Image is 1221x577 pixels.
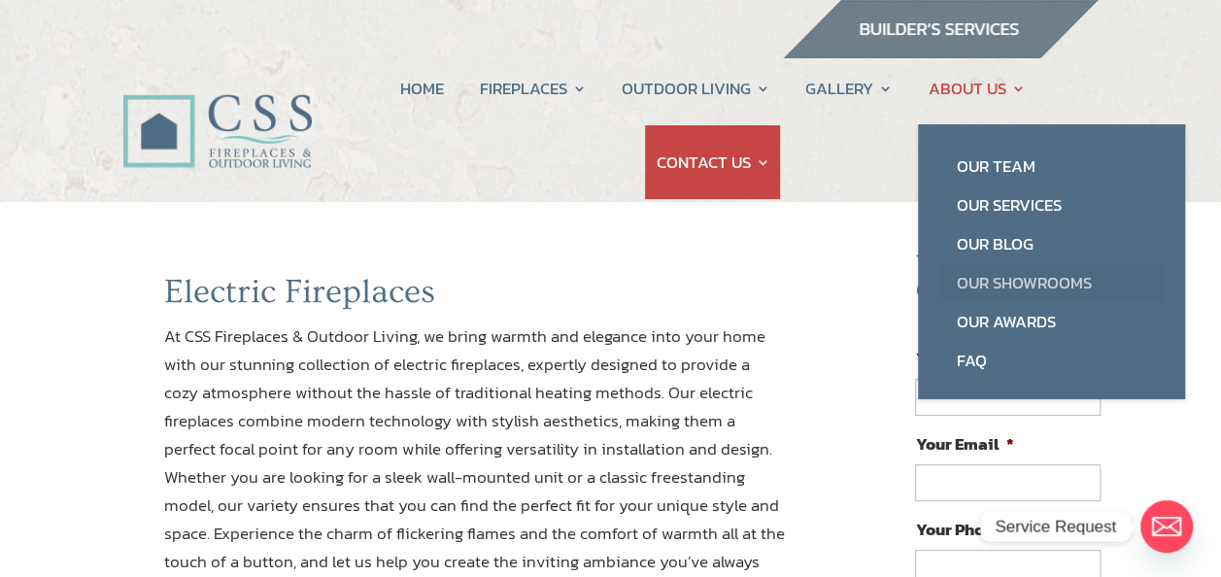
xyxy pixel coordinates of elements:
[937,302,1166,341] a: Our Awards
[122,43,312,178] img: CSS Fireplaces & Outdoor Living (Formerly Construction Solutions & Supply)- Jacksonville Ormond B...
[929,51,1026,125] a: ABOUT US
[1140,500,1193,553] a: Email
[164,272,788,322] h1: Electric Fireplaces
[915,348,1014,369] label: Your Name
[937,186,1166,224] a: Our Services
[937,263,1166,302] a: Our Showrooms
[782,40,1099,65] a: builder services construction supply
[937,341,1166,380] a: FAQ
[915,519,1017,540] label: Your Phone
[622,51,770,125] a: OUTDOOR LIVING
[479,51,586,125] a: FIREPLACES
[805,51,893,125] a: GALLERY
[915,433,1013,455] label: Your Email
[400,51,444,125] a: HOME
[656,125,769,199] a: CONTACT US
[937,224,1166,263] a: Our Blog
[915,251,1115,314] h2: Why Wait? Get Started [DATE]!
[937,147,1166,186] a: Our Team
